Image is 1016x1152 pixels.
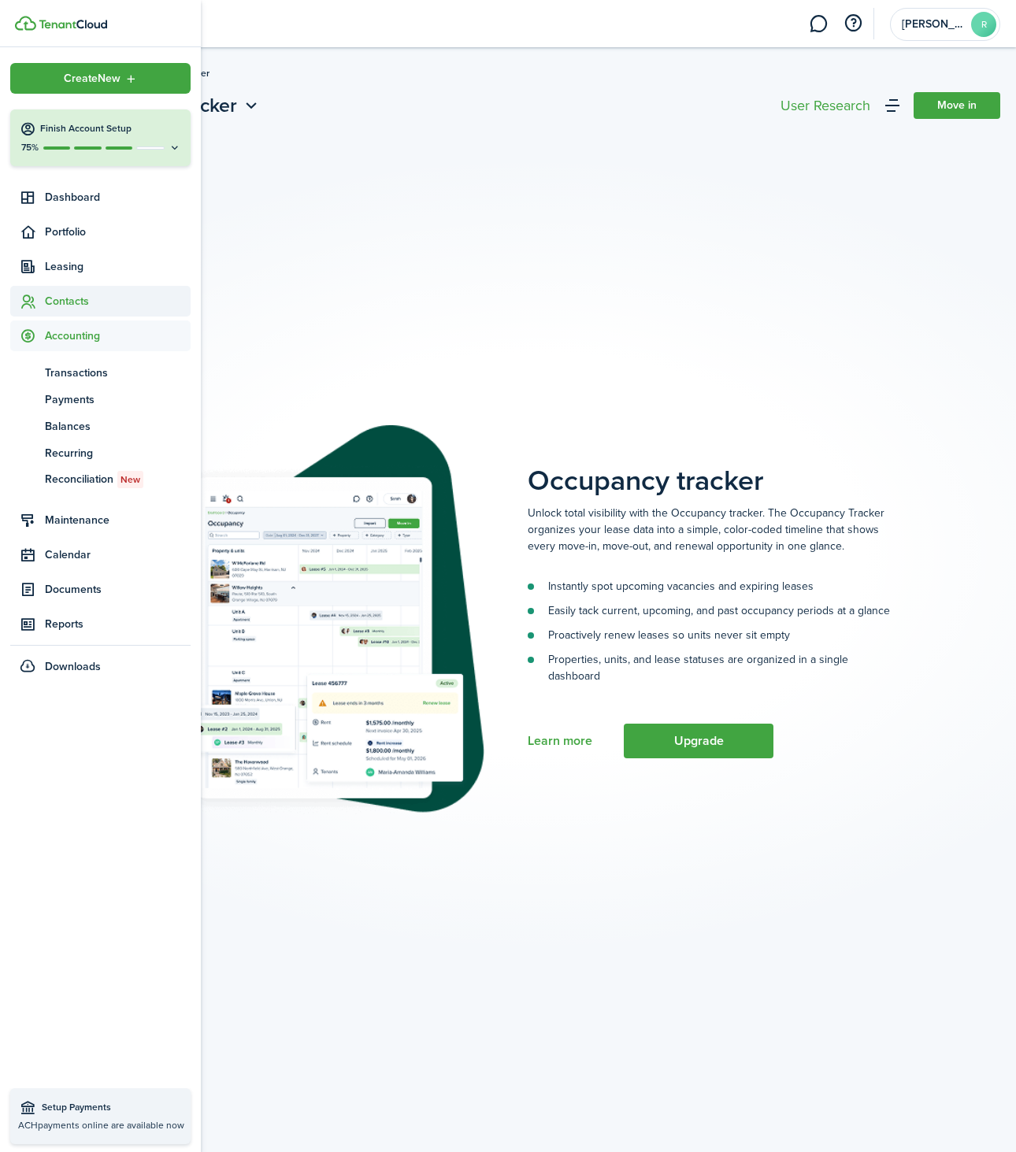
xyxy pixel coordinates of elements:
span: Reports [45,616,191,632]
avatar-text: R [971,12,996,37]
span: Maintenance [45,512,191,528]
img: TenantCloud [15,16,36,31]
li: Proactively renew leases so units never sit empty [528,627,890,643]
div: User Research [781,98,870,113]
p: Unlock total visibility with the Occupancy tracker. The Occupancy Tracker organizes your lease da... [528,505,890,554]
p: ACH [18,1118,183,1132]
placeholder-page-title: Occupancy tracker [528,425,1000,497]
a: Recurring [10,439,191,466]
a: Dashboard [10,182,191,213]
span: payments online are available now [38,1118,184,1132]
span: Calendar [45,546,191,563]
li: Properties, units, and lease statuses are organized in a single dashboard [528,651,890,684]
li: Easily tack current, upcoming, and past occupancy periods at a glance [528,602,890,619]
button: Finish Account Setup75% [10,109,191,166]
img: TenantCloud [39,20,107,29]
span: Ryan [902,19,965,30]
span: Documents [45,581,191,598]
p: 75% [20,141,39,154]
li: Instantly spot upcoming vacancies and expiring leases [528,578,890,595]
button: User Research [777,94,874,117]
span: Contacts [45,293,191,309]
a: Learn more [528,734,592,748]
a: Setup PaymentsACHpayments online are available now [10,1088,191,1144]
span: Recurring [45,445,191,461]
span: Balances [45,418,191,435]
span: Payments [45,391,191,408]
span: Leasing [45,258,191,275]
a: Payments [10,386,191,413]
span: Create New [64,73,121,84]
span: Transactions [45,365,191,381]
a: Messaging [803,4,833,44]
span: Accounting [45,328,191,344]
button: Upgrade [624,724,773,758]
button: Open resource center [840,10,866,37]
span: New [121,472,140,487]
span: Setup Payments [42,1100,183,1116]
button: Open menu [10,63,191,94]
a: Reports [10,609,191,639]
span: Downloads [45,658,101,675]
span: Dashboard [45,189,191,206]
h4: Finish Account Setup [40,122,181,135]
span: Reconciliation [45,471,191,488]
img: Subscription stub [161,425,484,815]
a: Move in [914,92,1000,119]
a: Transactions [10,359,191,386]
span: Portfolio [45,224,191,240]
a: Balances [10,413,191,439]
a: ReconciliationNew [10,466,191,493]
